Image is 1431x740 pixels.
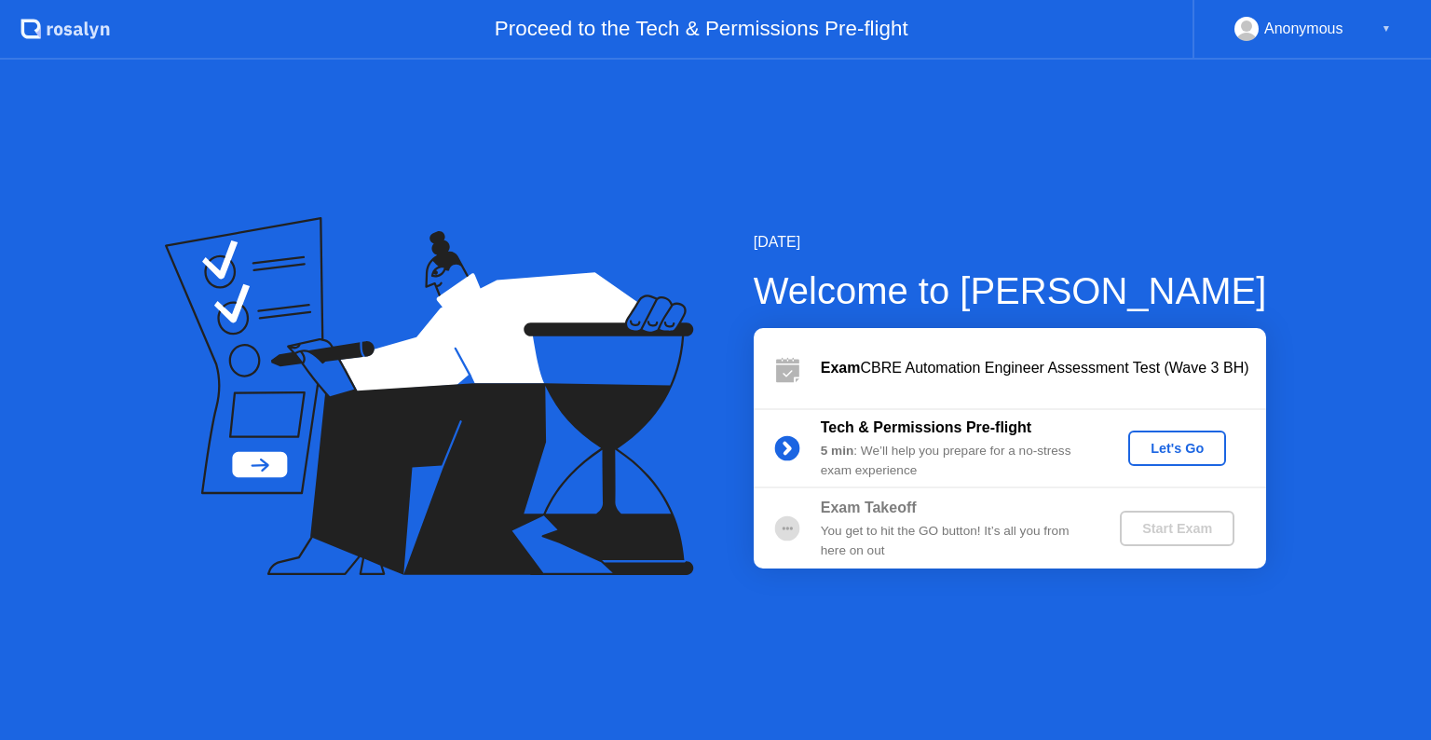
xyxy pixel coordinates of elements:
div: Start Exam [1127,521,1227,536]
div: Let's Go [1136,441,1219,456]
button: Start Exam [1120,511,1234,546]
div: ▼ [1382,17,1391,41]
b: 5 min [821,444,854,458]
div: [DATE] [754,231,1267,254]
b: Exam [821,360,861,376]
div: You get to hit the GO button! It’s all you from here on out [821,522,1089,560]
b: Exam Takeoff [821,500,917,515]
div: CBRE Automation Engineer Assessment Test (Wave 3 BH) [821,357,1266,379]
b: Tech & Permissions Pre-flight [821,419,1031,435]
div: Welcome to [PERSON_NAME] [754,263,1267,319]
button: Let's Go [1128,431,1226,466]
div: Anonymous [1264,17,1343,41]
div: : We’ll help you prepare for a no-stress exam experience [821,442,1089,480]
